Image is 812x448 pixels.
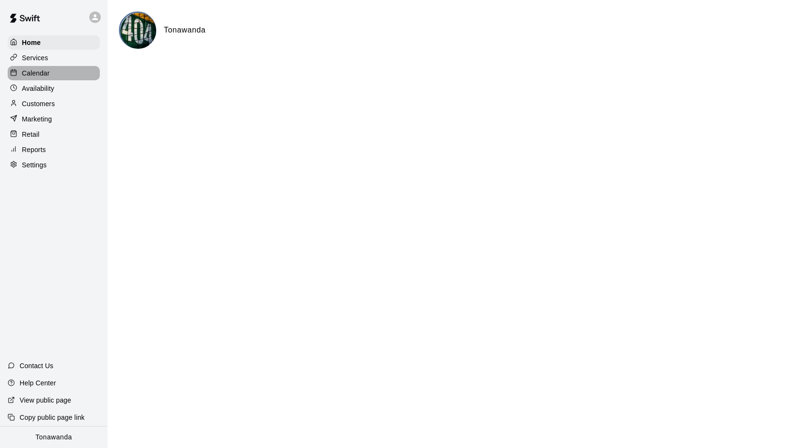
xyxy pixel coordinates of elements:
p: Services [22,53,48,63]
a: Customers [8,97,100,111]
p: Copy public page link [20,413,85,422]
a: Reports [8,142,100,157]
p: View public page [20,395,71,405]
p: Customers [22,99,55,109]
img: Tonawanda logo [120,13,156,49]
p: Home [22,38,41,47]
a: Marketing [8,112,100,126]
p: Availability [22,84,54,93]
p: Retail [22,130,40,139]
a: Settings [8,158,100,172]
a: Availability [8,81,100,96]
p: Help Center [20,378,56,388]
a: Retail [8,127,100,142]
a: Services [8,51,100,65]
p: Marketing [22,114,52,124]
a: Calendar [8,66,100,80]
h6: Tonawanda [164,24,206,36]
p: Tonawanda [35,432,72,442]
p: Contact Us [20,361,53,371]
p: Reports [22,145,46,154]
p: Settings [22,160,47,170]
p: Calendar [22,68,50,78]
a: Home [8,35,100,50]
